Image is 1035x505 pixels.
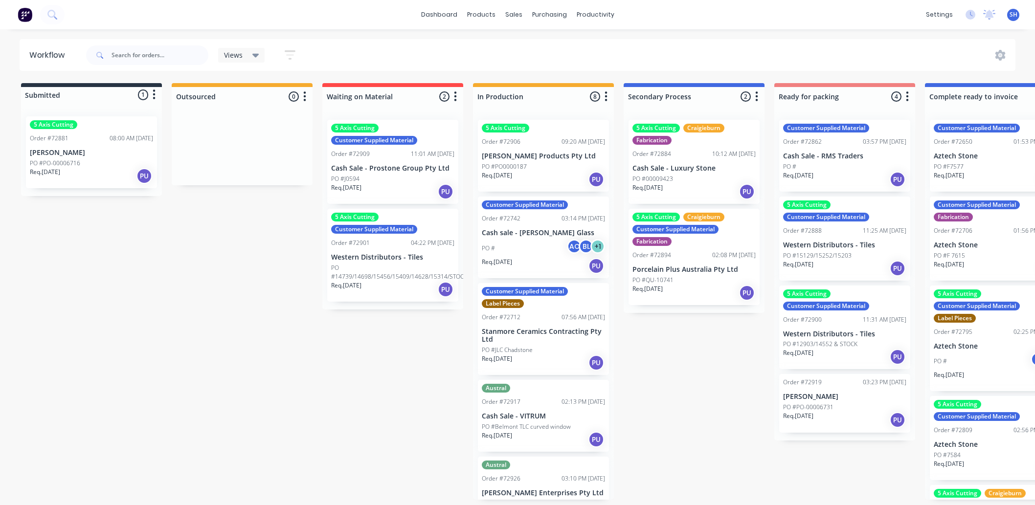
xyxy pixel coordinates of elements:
[783,378,822,387] div: Order #72919
[934,314,976,323] div: Label Pieces
[632,251,671,260] div: Order #72894
[890,172,905,187] div: PU
[783,171,813,180] p: Req. [DATE]
[783,251,852,260] p: PO #15129/15252/15203
[779,374,910,433] div: Order #7291903:23 PM [DATE][PERSON_NAME]PO #PO-00006731Req.[DATE]PU
[783,226,822,235] div: Order #72888
[482,354,512,363] p: Req. [DATE]
[632,150,671,158] div: Order #72884
[482,214,520,223] div: Order #72742
[783,200,831,209] div: 5 Axis Cutting
[934,371,964,379] p: Req. [DATE]
[482,287,568,296] div: Customer Supplied Material
[783,124,869,132] div: Customer Supplied Material
[30,149,153,157] p: [PERSON_NAME]
[783,241,906,249] p: Western Distributors - Tiles
[934,162,964,171] p: PO #F7577
[331,239,370,247] div: Order #72901
[863,315,906,324] div: 11:31 AM [DATE]
[1010,10,1017,19] span: SH
[632,225,719,234] div: Customer Supplied Material
[482,200,568,209] div: Customer Supplied Material
[482,171,512,180] p: Req. [DATE]
[482,124,529,132] div: 5 Axis Cutting
[783,403,833,412] p: PO #PO-00006731
[331,213,379,221] div: 5 Axis Cutting
[482,313,520,322] div: Order #72712
[478,120,609,192] div: 5 Axis CuttingOrder #7290609:20 AM [DATE][PERSON_NAME] Products Pty LtdPO #PO0000187Req.[DATE]PU
[331,136,417,145] div: Customer Supplied Material
[567,239,582,254] div: AC
[934,451,961,460] p: PO #7584
[331,281,361,290] p: Req. [DATE]
[562,313,605,322] div: 07:56 AM [DATE]
[783,302,869,310] div: Customer Supplied Material
[482,137,520,146] div: Order #72906
[482,229,605,237] p: Cash sale - [PERSON_NAME] Glass
[934,289,981,298] div: 5 Axis Cutting
[783,330,906,338] p: Western Distributors - Tiles
[783,137,822,146] div: Order #72862
[110,134,153,143] div: 08:00 AM [DATE]
[783,162,796,171] p: PO #
[482,489,605,497] p: [PERSON_NAME] Enterprises Pty Ltd
[934,260,964,269] p: Req. [DATE]
[779,285,910,370] div: 5 Axis CuttingCustomer Supplied MaterialOrder #7290011:31 AM [DATE]Western Distributors - TilesPO...
[934,171,964,180] p: Req. [DATE]
[478,197,609,278] div: Customer Supplied MaterialOrder #7274203:14 PM [DATE]Cash sale - [PERSON_NAME] GlassPO #ACBL+1Req...
[30,134,68,143] div: Order #72881
[562,474,605,483] div: 03:10 PM [DATE]
[934,412,1020,421] div: Customer Supplied Material
[934,460,964,468] p: Req. [DATE]
[632,124,680,132] div: 5 Axis Cutting
[30,159,80,168] p: PO #PO-00006716
[416,7,462,22] a: dashboard
[482,431,512,440] p: Req. [DATE]
[934,137,972,146] div: Order #72650
[482,328,605,344] p: Stanmore Ceramics Contracting Pty Ltd
[562,137,605,146] div: 09:20 AM [DATE]
[632,175,673,183] p: PO #00009423
[632,265,756,274] p: Porcelain Plus Australia Pty Ltd
[632,276,674,285] p: PO #QU-10741
[632,213,680,221] div: 5 Axis Cutting
[588,432,604,447] div: PU
[890,412,905,428] div: PU
[588,355,604,371] div: PU
[779,197,910,281] div: 5 Axis CuttingCustomer Supplied MaterialOrder #7288811:25 AM [DATE]Western Distributors - TilesPO...
[712,251,756,260] div: 02:08 PM [DATE]
[112,45,208,65] input: Search for orders...
[588,172,604,187] div: PU
[934,426,972,435] div: Order #72809
[482,346,533,354] p: PO #JLC Chadstone
[482,461,510,469] div: Austral
[331,183,361,192] p: Req. [DATE]
[683,124,724,132] div: Craigieburn
[411,150,454,158] div: 11:01 AM [DATE]
[783,393,906,401] p: [PERSON_NAME]
[783,260,813,269] p: Req. [DATE]
[331,175,360,183] p: PO #J0594
[482,474,520,483] div: Order #72926
[783,412,813,420] p: Req. [DATE]
[783,289,831,298] div: 5 Axis Cutting
[783,315,822,324] div: Order #72900
[30,120,77,129] div: 5 Axis Cutting
[482,152,605,160] p: [PERSON_NAME] Products Pty Ltd
[500,7,527,22] div: sales
[572,7,619,22] div: productivity
[890,349,905,365] div: PU
[327,209,458,302] div: 5 Axis CuttingCustomer Supplied MaterialOrder #7290104:22 PM [DATE]Western Distributors - TilesPO...
[331,164,454,173] p: Cash Sale - Prostone Group Pty Ltd
[934,213,973,221] div: Fabrication
[890,261,905,276] div: PU
[783,349,813,357] p: Req. [DATE]
[921,7,958,22] div: settings
[629,120,760,204] div: 5 Axis CuttingCraigieburnFabricationOrder #7288410:12 AM [DATE]Cash Sale - Luxury StonePO #000094...
[562,214,605,223] div: 03:14 PM [DATE]
[783,152,906,160] p: Cash Sale - RMS Traders
[863,378,906,387] div: 03:23 PM [DATE]
[482,422,571,431] p: PO #Belmont TLC curved window
[588,258,604,274] div: PU
[331,253,454,262] p: Western Distributors - Tiles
